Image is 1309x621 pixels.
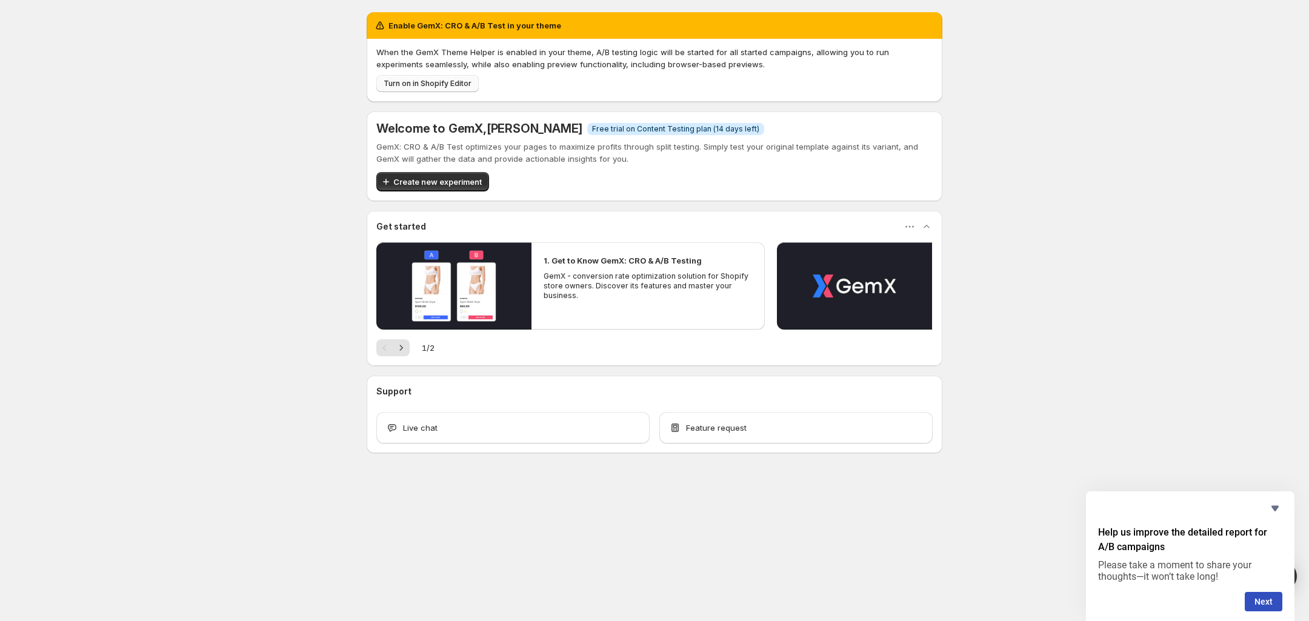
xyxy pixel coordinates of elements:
button: Play video [777,242,932,330]
button: Play video [376,242,531,330]
p: GemX - conversion rate optimization solution for Shopify store owners. Discover its features and ... [544,271,752,301]
h2: Enable GemX: CRO & A/B Test in your theme [388,19,561,32]
p: GemX: CRO & A/B Test optimizes your pages to maximize profits through split testing. Simply test ... [376,141,933,165]
button: Hide survey [1268,501,1282,516]
h5: Welcome to GemX [376,121,582,136]
h2: 1. Get to Know GemX: CRO & A/B Testing [544,254,702,267]
p: Please take a moment to share your thoughts—it won’t take long! [1098,559,1282,582]
span: , [PERSON_NAME] [483,121,582,136]
button: Next question [1245,592,1282,611]
button: Create new experiment [376,172,489,191]
p: When the GemX Theme Helper is enabled in your theme, A/B testing logic will be started for all st... [376,46,933,70]
button: Next [393,339,410,356]
h2: Help us improve the detailed report for A/B campaigns [1098,525,1282,554]
h3: Support [376,385,411,397]
span: Free trial on Content Testing plan (14 days left) [592,124,759,134]
h3: Get started [376,221,426,233]
span: Feature request [686,422,747,434]
nav: Pagination [376,339,410,356]
span: Turn on in Shopify Editor [384,79,471,88]
span: Live chat [403,422,438,434]
div: Help us improve the detailed report for A/B campaigns [1098,501,1282,611]
span: 1 / 2 [422,342,435,354]
span: Create new experiment [393,176,482,188]
button: Turn on in Shopify Editor [376,75,479,92]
